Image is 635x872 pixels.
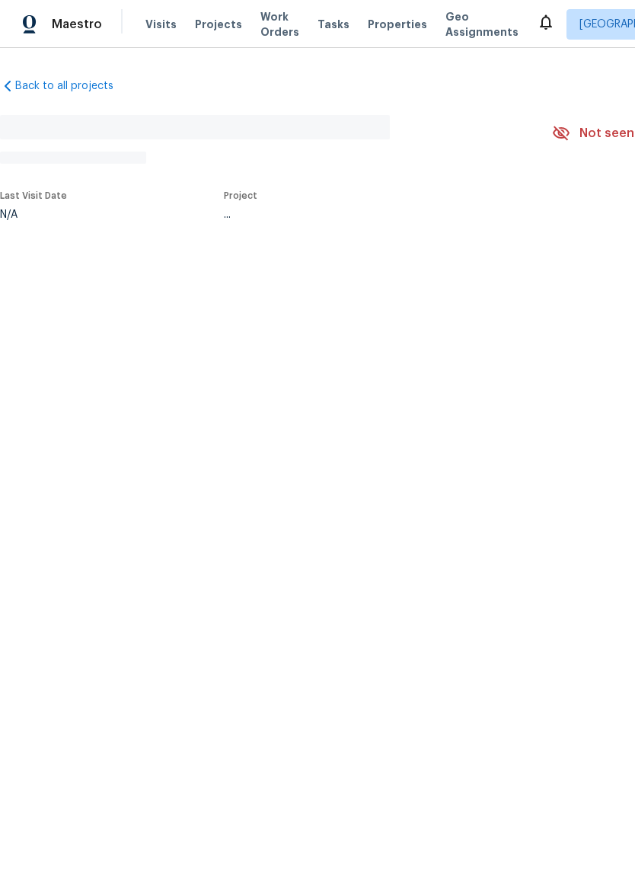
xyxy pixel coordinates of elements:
[445,9,519,40] span: Geo Assignments
[260,9,299,40] span: Work Orders
[52,17,102,32] span: Maestro
[195,17,242,32] span: Projects
[224,209,516,220] div: ...
[224,191,257,200] span: Project
[145,17,177,32] span: Visits
[368,17,427,32] span: Properties
[317,19,349,30] span: Tasks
